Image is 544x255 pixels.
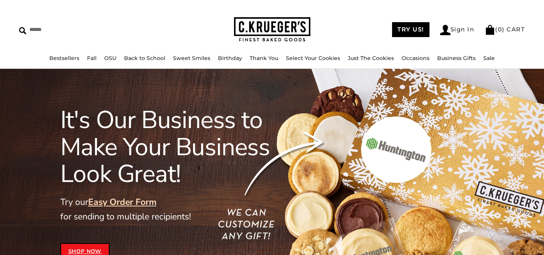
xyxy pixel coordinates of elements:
a: Back to School [124,55,165,62]
a: Occasions [402,55,429,62]
a: Sign In [440,25,475,35]
img: C.KRUEGER'S [234,17,310,42]
img: Account [440,25,450,35]
img: Bag [485,25,495,35]
a: Select Your Cookies [286,55,340,62]
h1: It's Our Business to Make Your Business Look Great! [60,107,303,187]
img: Search [19,27,26,34]
a: TRY US! [392,22,429,37]
a: Fall [87,55,97,62]
a: OSU [104,55,116,62]
a: Bestsellers [49,55,79,62]
a: Birthday [218,55,242,62]
a: Business Gifts [437,55,476,62]
a: (0) CART [485,26,525,33]
a: Just The Cookies [348,55,394,62]
input: Search [19,24,138,36]
p: Try our for sending to multiple recipients! [60,195,303,224]
span: 0 [498,26,502,33]
a: Easy Order Form [88,196,157,208]
a: Sweet Smiles [173,55,210,62]
a: Thank You [250,55,278,62]
a: Sale [483,55,495,62]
